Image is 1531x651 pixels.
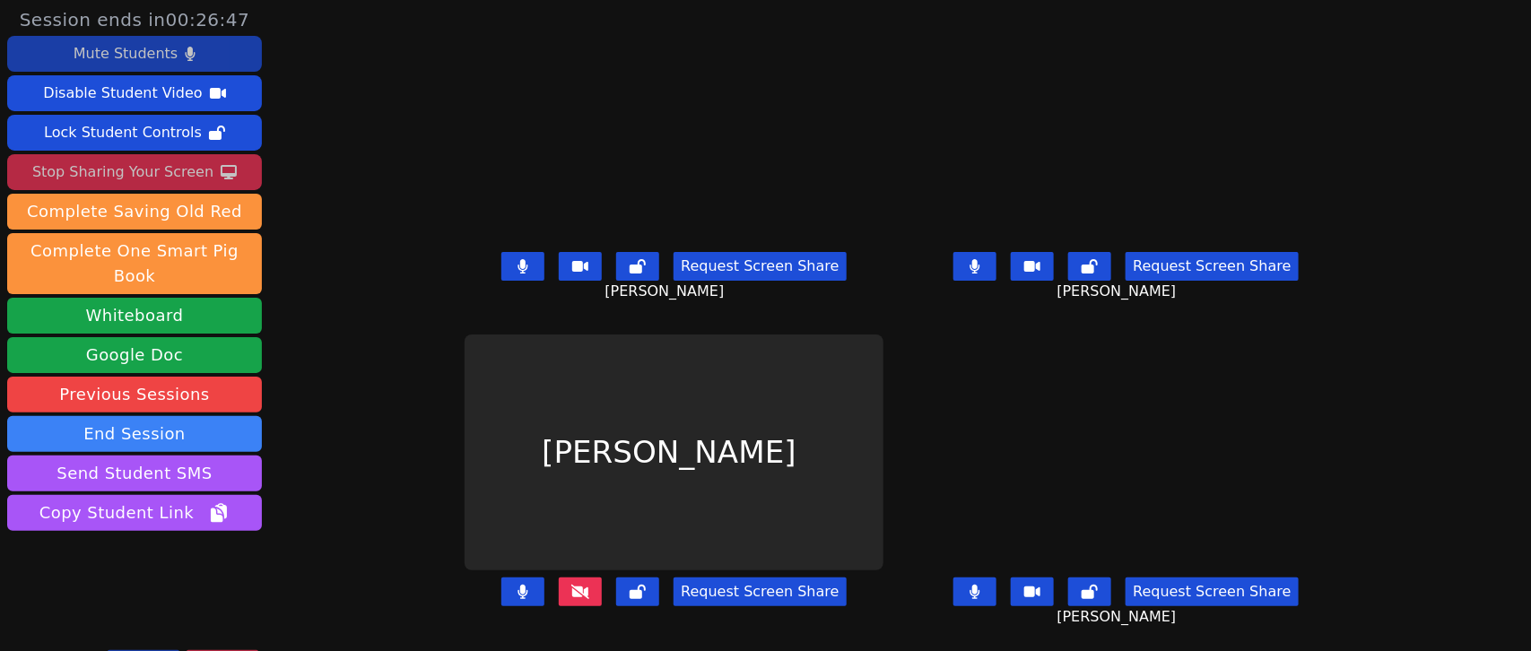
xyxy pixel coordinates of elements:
[1057,281,1181,302] span: [PERSON_NAME]
[674,577,846,606] button: Request Screen Share
[7,115,262,151] button: Lock Student Controls
[465,334,884,570] div: [PERSON_NAME]
[7,416,262,452] button: End Session
[166,9,250,30] time: 00:26:47
[7,75,262,111] button: Disable Student Video
[7,377,262,412] a: Previous Sessions
[32,158,213,187] div: Stop Sharing Your Screen
[1057,606,1181,628] span: [PERSON_NAME]
[7,456,262,491] button: Send Student SMS
[7,194,262,230] button: Complete Saving Old Red
[7,495,262,531] button: Copy Student Link
[605,281,728,302] span: [PERSON_NAME]
[7,154,262,190] button: Stop Sharing Your Screen
[1126,252,1298,281] button: Request Screen Share
[44,118,202,147] div: Lock Student Controls
[74,39,178,68] div: Mute Students
[7,337,262,373] a: Google Doc
[7,233,262,294] button: Complete One Smart Pig Book
[43,79,202,108] div: Disable Student Video
[39,500,230,525] span: Copy Student Link
[7,36,262,72] button: Mute Students
[7,298,262,334] button: Whiteboard
[20,7,250,32] span: Session ends in
[1126,577,1298,606] button: Request Screen Share
[674,252,846,281] button: Request Screen Share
